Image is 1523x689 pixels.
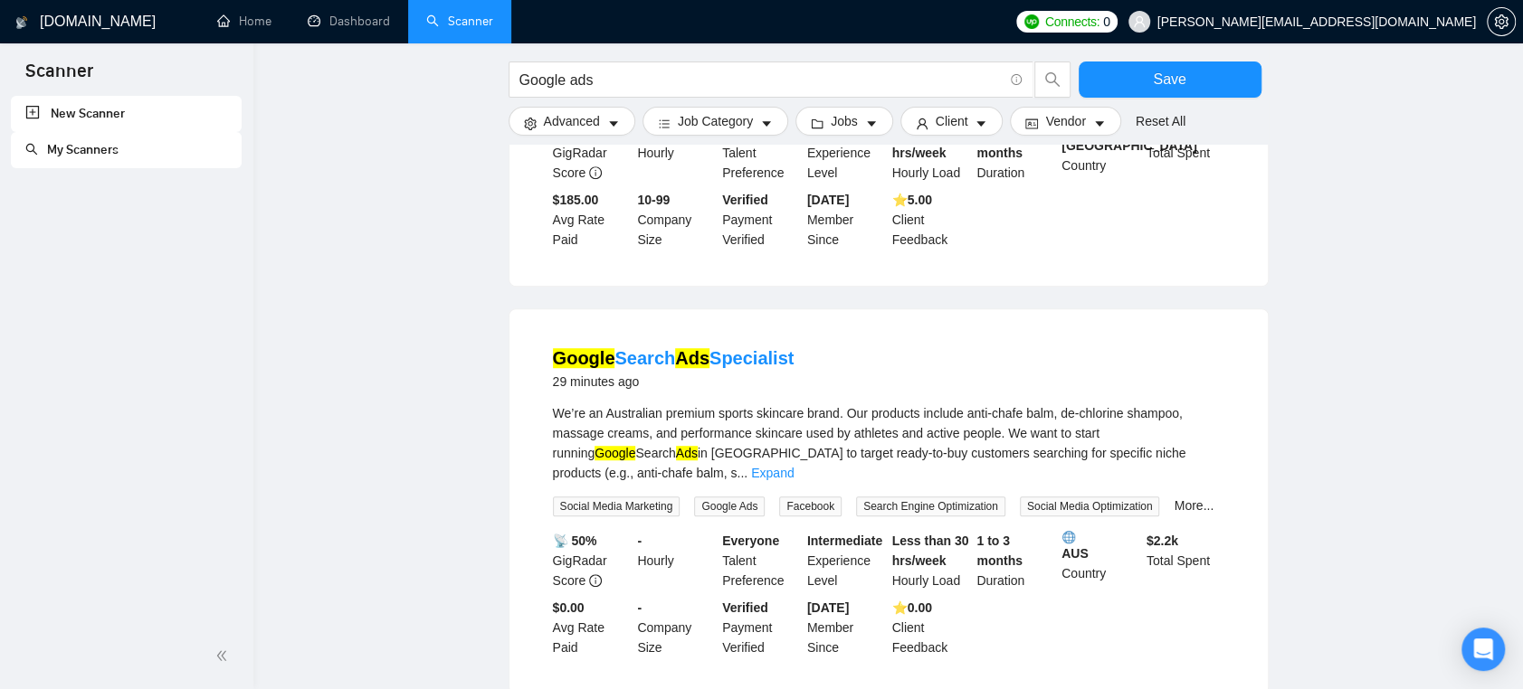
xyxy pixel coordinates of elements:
span: 0 [1103,12,1110,32]
button: setting [1487,7,1516,36]
b: $0.00 [553,600,585,615]
span: bars [658,117,671,130]
button: settingAdvancedcaret-down [509,107,635,136]
span: caret-down [760,117,773,130]
span: Google Ads [694,496,765,516]
div: Company Size [633,598,719,657]
b: Verified [722,600,768,615]
b: - [637,533,642,548]
a: searchScanner [426,14,493,29]
div: Talent Preference [719,531,804,590]
div: 29 minutes ago [553,371,795,392]
span: Social Media Marketing [553,496,681,516]
span: setting [1488,14,1515,29]
div: Hourly [633,531,719,590]
a: Reset All [1136,111,1185,131]
b: - [637,600,642,615]
button: barsJob Categorycaret-down [643,107,788,136]
span: idcard [1025,117,1038,130]
b: Intermediate [807,533,882,548]
div: We’re an Australian premium sports skincare brand. Our products include anti-chafe balm, de-chlor... [553,403,1224,483]
b: 📡 50% [553,533,597,548]
div: Avg Rate Paid [549,190,634,250]
span: Save [1153,68,1185,90]
div: Member Since [804,598,889,657]
div: Total Spent [1143,123,1228,183]
b: 1 to 3 months [976,533,1023,568]
span: ... [737,466,747,480]
span: caret-down [975,117,987,130]
div: Experience Level [804,123,889,183]
a: GoogleSearchAdsSpecialist [553,348,795,368]
img: logo [15,8,28,37]
div: Client Feedback [889,190,974,250]
button: userClientcaret-down [900,107,1004,136]
span: Job Category [678,111,753,131]
a: homeHome [217,14,271,29]
a: setting [1487,14,1516,29]
div: Open Intercom Messenger [1461,628,1505,671]
span: Scanner [11,58,108,96]
div: Talent Preference [719,123,804,183]
span: Search Engine Optimization [856,496,1005,516]
li: My Scanners [11,132,242,168]
div: Duration [973,531,1058,590]
b: [DATE] [807,193,849,207]
span: search [1035,71,1070,88]
a: dashboardDashboard [308,14,390,29]
span: caret-down [865,117,878,130]
span: caret-down [607,117,620,130]
span: user [916,117,928,130]
span: info-circle [589,574,602,587]
div: Total Spent [1143,531,1228,590]
span: folder [811,117,823,130]
b: AUS [1061,531,1139,561]
span: Facebook [779,496,842,516]
button: idcardVendorcaret-down [1010,107,1120,136]
b: ⭐️ 5.00 [892,193,932,207]
div: Country [1058,531,1143,590]
div: Hourly Load [889,123,974,183]
li: New Scanner [11,96,242,132]
a: searchMy Scanners [25,142,119,157]
span: Advanced [544,111,600,131]
div: Experience Level [804,531,889,590]
b: 10-99 [637,193,670,207]
mark: Ads [676,446,698,460]
b: $185.00 [553,193,599,207]
mark: Google [595,446,635,460]
b: [DATE] [807,600,849,615]
span: user [1133,15,1146,28]
span: double-left [215,647,233,665]
div: Company Size [633,190,719,250]
div: Member Since [804,190,889,250]
div: Country [1058,123,1143,183]
span: Jobs [831,111,858,131]
mark: Google [553,348,615,368]
div: Hourly [633,123,719,183]
span: info-circle [1011,74,1023,86]
mark: Ads [675,348,709,368]
a: More... [1174,498,1214,513]
div: GigRadar Score [549,531,634,590]
span: Client [936,111,968,131]
div: Client Feedback [889,598,974,657]
b: Everyone [722,533,779,548]
span: Vendor [1045,111,1085,131]
div: Hourly Load [889,531,974,590]
span: Connects: [1045,12,1099,32]
a: New Scanner [25,96,227,132]
div: Payment Verified [719,598,804,657]
img: upwork-logo.png [1024,14,1039,29]
b: Verified [722,193,768,207]
a: Expand [751,466,794,480]
b: Less than 30 hrs/week [892,533,969,568]
div: Duration [973,123,1058,183]
div: Avg Rate Paid [549,598,634,657]
b: $ 2.2k [1147,533,1178,548]
input: Search Freelance Jobs... [519,69,1003,91]
b: ⭐️ 0.00 [892,600,932,615]
span: caret-down [1093,117,1106,130]
div: Payment Verified [719,190,804,250]
span: setting [524,117,537,130]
